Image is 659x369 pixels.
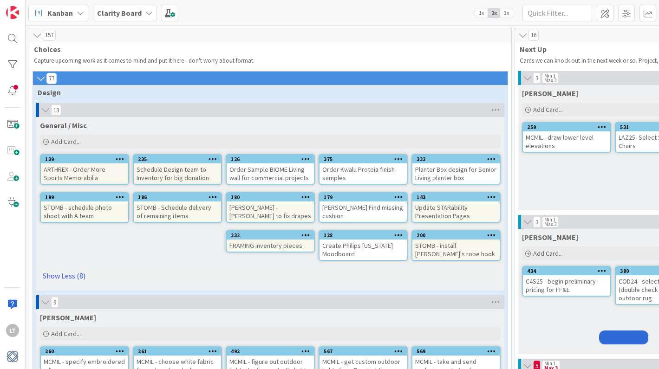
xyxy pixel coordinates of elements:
[523,123,610,131] div: 259
[40,121,87,130] span: General / Misc
[41,193,128,201] div: 199
[134,155,221,184] div: 235Schedule Design team to Inventory for big donation
[320,155,407,163] div: 375
[97,8,142,18] b: Clarity Board
[533,105,563,114] span: Add Card...
[412,163,500,184] div: Planter Box design for Senior Living planter box
[40,268,501,283] a: Show Less (8)
[523,267,610,275] div: 434
[544,361,555,366] div: Min 1
[34,57,507,65] p: Capture upcoming work as it comes to mind and put it here - don't worry about format.
[51,137,81,146] span: Add Card...
[529,30,539,41] span: 16
[412,193,500,222] div: 143Update STARability Presentation Pages
[544,78,556,83] div: Max 3
[134,347,221,356] div: 261
[320,193,407,222] div: 179[PERSON_NAME] Find missing cushion
[412,231,500,260] div: 200STOMB - install [PERSON_NAME]'s robe hook
[412,240,500,260] div: STOMB - install [PERSON_NAME]'s robe hook
[51,330,81,338] span: Add Card...
[45,194,128,201] div: 199
[43,30,56,41] span: 157
[134,163,221,184] div: Schedule Design team to Inventory for big donation
[227,231,314,240] div: 232
[6,324,19,337] div: LT
[488,8,500,18] span: 2x
[544,217,555,222] div: Min 1
[138,348,221,355] div: 261
[34,45,500,54] span: Choices
[324,348,407,355] div: 567
[45,348,128,355] div: 260
[231,348,314,355] div: 492
[138,194,221,201] div: 186
[320,201,407,222] div: [PERSON_NAME] Find missing cushion
[227,347,314,356] div: 492
[324,194,407,201] div: 179
[320,347,407,356] div: 567
[41,193,128,222] div: 199STOMB - schedule photo shoot with A team
[417,194,500,201] div: 143
[523,131,610,152] div: MCMIL - draw lower level elevations
[226,192,315,223] a: 180[PERSON_NAME] - [PERSON_NAME] to fix drapes
[51,297,59,308] span: 9
[6,350,19,363] img: avatar
[417,348,500,355] div: 569
[527,124,610,130] div: 259
[40,192,129,223] a: 199STOMB - schedule photo shoot with A team
[319,154,408,185] a: 375Order Kwalu Proteia finish samples
[417,232,500,239] div: 200
[227,155,314,163] div: 126
[319,230,408,261] a: 128Create Philips [US_STATE] Moodboard
[134,155,221,163] div: 235
[320,231,407,240] div: 128
[227,193,314,201] div: 180
[412,231,500,240] div: 200
[324,156,407,162] div: 375
[41,155,128,184] div: 139ARTHREX - Order More Sports Memorabilia
[319,192,408,223] a: 179[PERSON_NAME] Find missing cushion
[45,156,128,162] div: 139
[411,154,501,185] a: 332Planter Box design for Senior Living planter box
[133,154,222,185] a: 235Schedule Design team to Inventory for big donation
[227,193,314,222] div: 180[PERSON_NAME] - [PERSON_NAME] to fix drapes
[320,193,407,201] div: 179
[138,156,221,162] div: 235
[522,233,578,242] span: Lisa T.
[38,88,496,97] span: Design
[527,268,610,274] div: 434
[227,231,314,252] div: 232FRAMING inventory pieces
[500,8,513,18] span: 3x
[231,194,314,201] div: 180
[523,123,610,152] div: 259MCMIL - draw lower level elevations
[41,201,128,222] div: STOMB - schedule photo shoot with A team
[41,155,128,163] div: 139
[231,156,314,162] div: 126
[41,163,128,184] div: ARTHREX - Order More Sports Memorabilia
[533,72,541,84] span: 3
[411,192,501,223] a: 143Update STARability Presentation Pages
[523,267,610,296] div: 434C4S25 - begin preliminary pricing for FF&E
[522,5,592,21] input: Quick Filter...
[523,275,610,296] div: C4S25 - begin preliminary pricing for FF&E
[134,193,221,201] div: 186
[6,6,19,19] img: Visit kanbanzone.com
[544,222,556,227] div: Max 3
[544,73,555,78] div: Min 1
[133,192,222,223] a: 186STOMB - Schedule delivery of remaining items
[522,122,611,153] a: 259MCMIL - draw lower level elevations
[227,163,314,184] div: Order Sample BIOME Living wall for commercial projects
[40,313,96,322] span: MCMIL McMillon
[320,231,407,260] div: 128Create Philips [US_STATE] Moodboard
[412,155,500,184] div: 332Planter Box design for Senior Living planter box
[412,201,500,222] div: Update STARability Presentation Pages
[320,163,407,184] div: Order Kwalu Proteia finish samples
[533,249,563,258] span: Add Card...
[231,232,314,239] div: 232
[46,73,57,84] span: 77
[41,347,128,356] div: 260
[412,347,500,356] div: 569
[226,154,315,185] a: 126Order Sample BIOME Living wall for commercial projects
[226,230,315,252] a: 232FRAMING inventory pieces
[40,154,129,185] a: 139ARTHREX - Order More Sports Memorabilia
